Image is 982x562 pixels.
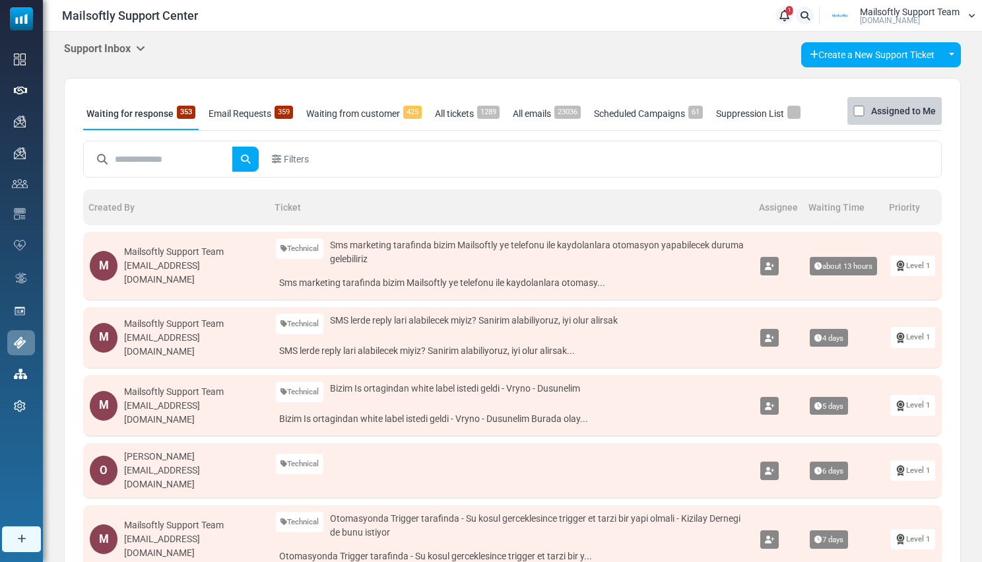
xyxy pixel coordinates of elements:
div: [EMAIL_ADDRESS][DOMAIN_NAME] [124,331,263,359]
img: workflow.svg [14,271,28,286]
span: Mailsoftly Support Center [62,7,198,24]
img: campaigns-icon.png [14,147,26,159]
span: 1 [786,6,793,15]
th: Assignee [754,190,803,225]
span: 425 [403,106,422,119]
span: 7 days [810,530,848,549]
img: mailsoftly_icon_blue_white.svg [10,7,33,30]
span: 359 [275,106,293,119]
span: 6 days [810,462,848,480]
div: M [90,524,117,554]
a: Level 1 [890,327,935,347]
a: Technical [276,314,323,334]
th: Created By [83,190,269,225]
div: M [90,323,117,353]
a: 1 [775,7,793,24]
a: Sms marketing tarafinda bizim Mailsoftly ye telefonu ile kaydolanlara otomasy... [276,273,747,293]
span: 4 days [810,329,848,347]
span: 5 days [810,397,848,415]
div: O [90,456,117,485]
div: Mailsoftly Support Team [124,518,263,532]
span: Bizim Is ortagindan white label istedi geldi - Vryno - Dusunelim [330,382,580,396]
img: domain-health-icon.svg [14,240,26,250]
th: Priority [884,190,942,225]
a: Email Requests359 [205,97,296,130]
div: [PERSON_NAME] [124,450,263,464]
a: User Logo Mailsoftly Support Team [DOMAIN_NAME] [824,6,975,26]
span: 23036 [554,106,581,119]
a: Level 1 [890,395,935,415]
label: Assigned to Me [871,103,936,119]
a: Technical [276,238,323,259]
a: Waiting for response353 [83,97,199,130]
a: Scheduled Campaigns61 [591,97,706,130]
img: settings-icon.svg [14,400,26,412]
div: Mailsoftly Support Team [124,385,263,399]
a: Level 1 [890,256,935,276]
div: M [90,251,117,281]
a: Create a New Support Ticket [801,42,943,67]
span: Otomasyonda Trigger tarafinda - Su kosul gerceklesince trigger et tarzi bir yapi olmali - Kizilay... [330,512,747,540]
span: Mailsoftly Support Team [860,7,960,17]
span: 353 [177,106,195,119]
a: Suppression List [713,97,804,130]
a: Technical [276,382,323,402]
span: 61 [688,106,703,119]
img: email-templates-icon.svg [14,208,26,220]
span: [DOMAIN_NAME] [860,17,920,24]
h5: Support Inbox [64,42,145,55]
span: about 13 hours [810,257,877,275]
span: Filters [284,153,309,166]
a: All tickets1289 [432,97,503,130]
a: SMS lerde reply lari alabilecek miyiz? Sanirim alabiliyoruz, iyi olur alirsak... [276,341,747,361]
div: [EMAIL_ADDRESS][DOMAIN_NAME] [124,259,263,287]
div: M [90,391,117,421]
th: Ticket [269,190,754,225]
a: Level 1 [890,529,935,549]
th: Waiting Time [803,190,884,225]
div: Mailsoftly Support Team [124,317,263,331]
span: Sms marketing tarafinda bizim Mailsoftly ye telefonu ile kaydolanlara otomasyon yapabilecek durum... [330,238,747,266]
a: Bizim Is ortagindan white label istedi geldi - Vryno - Dusunelim Burada olay... [276,409,747,429]
a: Technical [276,512,323,532]
img: dashboard-icon.svg [14,53,26,65]
div: Mailsoftly Support Team [124,245,263,259]
a: Technical [276,454,323,474]
a: Level 1 [890,460,935,481]
span: SMS lerde reply lari alabilecek miyiz? Sanirim alabiliyoruz, iyi olur alirsak [330,314,618,328]
div: [EMAIL_ADDRESS][DOMAIN_NAME] [124,532,263,560]
span: 1289 [477,106,500,119]
img: landing_pages.svg [14,305,26,317]
img: support-icon-active.svg [14,337,26,349]
img: contacts-icon.svg [12,179,28,188]
a: Waiting from customer425 [303,97,425,130]
div: [EMAIL_ADDRESS][DOMAIN_NAME] [124,464,263,491]
img: campaigns-icon.png [14,116,26,127]
div: [EMAIL_ADDRESS][DOMAIN_NAME] [124,399,263,427]
a: All emails23036 [509,97,584,130]
img: User Logo [824,6,857,26]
